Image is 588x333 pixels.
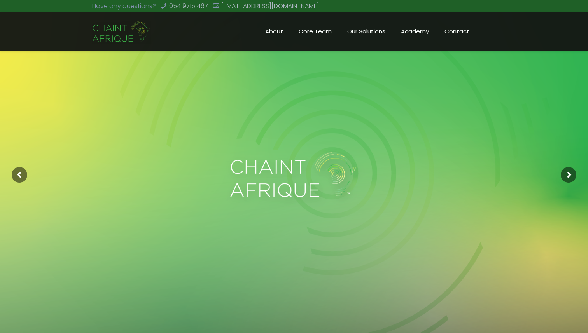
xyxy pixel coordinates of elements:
[393,12,437,51] a: Academy
[339,26,393,37] span: Our Solutions
[92,12,151,51] a: Chaint Afrique
[221,2,319,10] a: [EMAIL_ADDRESS][DOMAIN_NAME]
[291,12,339,51] a: Core Team
[437,12,477,51] a: Contact
[257,12,291,51] a: About
[437,26,477,37] span: Contact
[257,26,291,37] span: About
[393,26,437,37] span: Academy
[92,20,151,44] img: Chaint_Afrique-20
[339,12,393,51] a: Our Solutions
[169,2,208,10] a: 054 9715 467
[291,26,339,37] span: Core Team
